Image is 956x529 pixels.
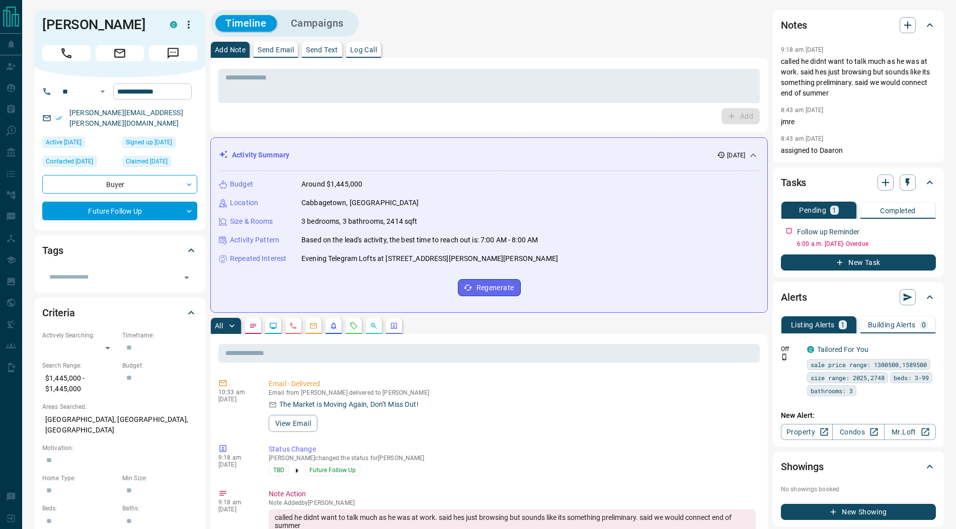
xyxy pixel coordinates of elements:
[727,151,745,160] p: [DATE]
[269,444,756,455] p: Status Change
[781,145,936,156] p: assigned to Daaron
[807,346,814,353] div: condos.ca
[781,410,936,421] p: New Alert:
[781,504,936,520] button: New Showing
[180,271,194,285] button: Open
[42,305,75,321] h2: Criteria
[868,321,916,328] p: Building Alerts
[330,322,338,330] svg: Listing Alerts
[781,485,936,494] p: No showings booked
[55,115,62,122] svg: Email Verified
[301,235,538,245] p: Based on the lead's activity, the best time to reach out is: 7:00 AM - 8:00 AM
[781,344,801,354] p: Off
[46,137,82,147] span: Active [DATE]
[46,156,93,166] span: Contacted [DATE]
[122,504,197,513] p: Baths:
[122,156,197,170] div: Wed Aug 06 2025
[42,331,117,340] p: Actively Searching:
[301,179,362,190] p: Around $1,445,000
[781,170,936,195] div: Tasks
[884,424,936,440] a: Mr.Loft
[781,254,936,271] button: New Task
[42,504,117,513] p: Beds:
[781,459,824,475] h2: Showings
[832,424,884,440] a: Condos
[42,402,197,411] p: Areas Searched:
[42,156,117,170] div: Wed Aug 06 2025
[832,207,836,214] p: 1
[781,46,824,53] p: 9:18 am [DATE]
[218,454,254,461] p: 9:18 am
[215,15,277,32] button: Timeline
[781,17,807,33] h2: Notes
[811,386,853,396] span: bathrooms: 3
[42,238,197,262] div: Tags
[230,216,273,227] p: Size & Rooms
[42,361,117,370] p: Search Range:
[230,253,286,264] p: Repeated Interest
[781,135,824,142] p: 8:43 am [DATE]
[215,46,246,53] p: Add Note
[301,198,419,208] p: Cabbagetown, [GEOGRAPHIC_DATA]
[126,156,168,166] span: Claimed [DATE]
[122,137,197,151] div: Wed Aug 06 2025
[269,415,317,432] button: View Email
[781,354,788,361] svg: Push Notification Only
[799,207,826,214] p: Pending
[301,253,558,264] p: Evening Telegram Lofts at [STREET_ADDRESS][PERSON_NAME][PERSON_NAME]
[781,56,936,99] p: called he didnt want to talk much as he was at work. said hes just browsing but sounds like its s...
[281,15,354,32] button: Campaigns
[922,321,926,328] p: 0
[218,461,254,468] p: [DATE]
[215,322,223,329] p: All
[230,179,253,190] p: Budget
[42,301,197,325] div: Criteria
[218,389,254,396] p: 10:33 am
[306,46,338,53] p: Send Text
[122,474,197,483] p: Min Size:
[797,227,859,237] p: Follow up Reminder
[279,399,419,410] p: The Market is Moving Again, Don’t Miss Out!
[309,322,317,330] svg: Emails
[230,198,258,208] p: Location
[350,46,377,53] p: Log Call
[269,489,756,499] p: Note Action
[218,396,254,403] p: [DATE]
[42,474,117,483] p: Home Type:
[811,373,885,383] span: size range: 2025,2748
[258,46,294,53] p: Send Email
[218,506,254,513] p: [DATE]
[218,499,254,506] p: 9:18 am
[797,239,936,248] p: 6:00 a.m. [DATE] - Overdue
[42,242,63,258] h2: Tags
[96,45,144,61] span: Email
[42,45,91,61] span: Call
[781,107,824,114] p: 8:43 am [DATE]
[350,322,358,330] svg: Requests
[309,465,356,475] span: Future Follow Up
[781,13,936,37] div: Notes
[149,45,197,61] span: Message
[42,17,155,33] h1: [PERSON_NAME]
[273,465,284,475] span: TBD
[42,137,117,151] div: Wed Aug 06 2025
[458,279,521,296] button: Regenerate
[269,455,756,462] p: [PERSON_NAME] changed the status for [PERSON_NAME]
[42,175,197,194] div: Buyer
[126,137,172,147] span: Signed up [DATE]
[370,322,378,330] svg: Opportunities
[97,85,109,98] button: Open
[289,322,297,330] svg: Calls
[301,216,417,227] p: 3 bedrooms, 3 bathrooms, 2414 sqft
[269,389,756,396] p: Email from [PERSON_NAME] delivered to [PERSON_NAME]
[42,202,197,220] div: Future Follow Up
[122,331,197,340] p: Timeframe:
[781,289,807,305] h2: Alerts
[230,235,279,245] p: Activity Pattern
[791,321,835,328] p: Listing Alerts
[817,345,868,354] a: Tailored For You
[781,117,936,127] p: jmre
[170,21,177,28] div: condos.ca
[122,361,197,370] p: Budget:
[841,321,845,328] p: 1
